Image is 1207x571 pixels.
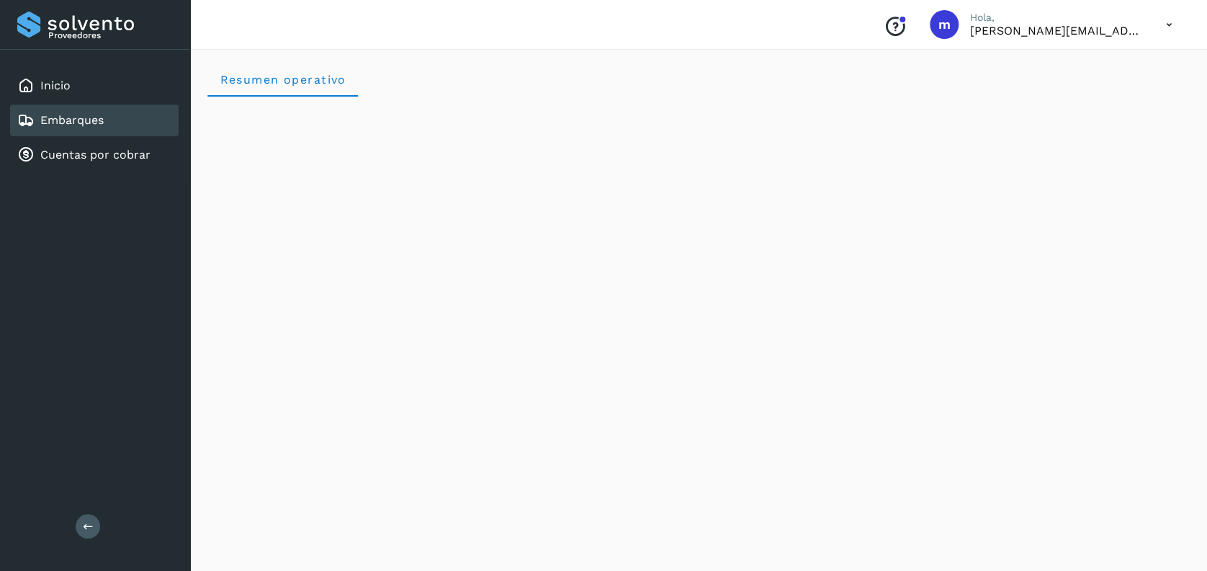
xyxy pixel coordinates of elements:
[40,79,71,92] a: Inicio
[970,12,1143,24] p: Hola,
[40,148,151,161] a: Cuentas por cobrar
[10,105,179,136] div: Embarques
[40,113,104,127] a: Embarques
[10,70,179,102] div: Inicio
[10,139,179,171] div: Cuentas por cobrar
[48,30,173,40] p: Proveedores
[970,24,1143,37] p: mariela.santiago@fsdelnorte.com
[219,73,346,87] span: Resumen operativo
